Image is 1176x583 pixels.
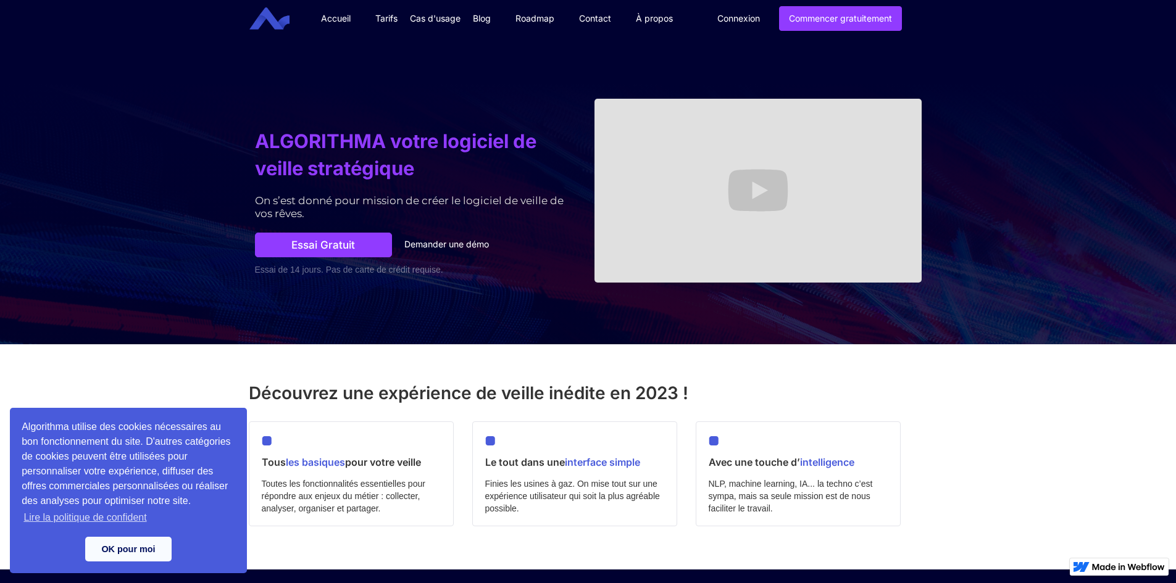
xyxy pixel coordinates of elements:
[779,6,902,31] a: Commencer gratuitement
[255,263,582,276] div: Essai de 14 jours. Pas de carte de crédit requise.
[709,453,888,471] h3: Avec une touche d’
[410,12,461,25] div: Cas d'usage
[262,453,441,471] h3: Tous pour votre veille
[485,453,664,471] h3: Le tout dans une
[255,233,392,257] a: Essai gratuit
[22,420,235,527] span: Algorithma utilise des cookies nécessaires au bon fonctionnement du site. D'autres catégories de ...
[22,508,149,527] a: learn more about cookies
[259,7,299,30] a: home
[286,456,345,468] span: les basiques
[800,456,854,468] span: intelligence
[1092,563,1165,571] img: Made in Webflow
[565,456,640,468] span: interface simple
[708,7,769,30] a: Connexion
[594,99,922,283] iframe: Lancement officiel d'Algorithma
[249,381,928,405] h2: Découvrez une expérience de veille inédite en 2023 !
[85,537,172,561] a: dismiss cookie message
[255,128,582,182] h1: ALGORITHMA votre logiciel de veille stratégique
[10,408,247,573] div: cookieconsent
[709,478,888,515] div: NLP, machine learning, IA... la techno c’est sympa, mais sa seule mission est de nous faciliter l...
[262,478,441,515] div: Toutes les fonctionnalités essentielles pour répondre aux enjeux du métier : collecter, analyser,...
[395,233,498,257] a: Demander une démo
[485,478,664,515] div: Finies les usines à gaz. On mise tout sur une expérience utilisateur qui soit la plus agréable po...
[255,194,582,220] div: On s’est donné pour mission de créer le logiciel de veille de vos rêves.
